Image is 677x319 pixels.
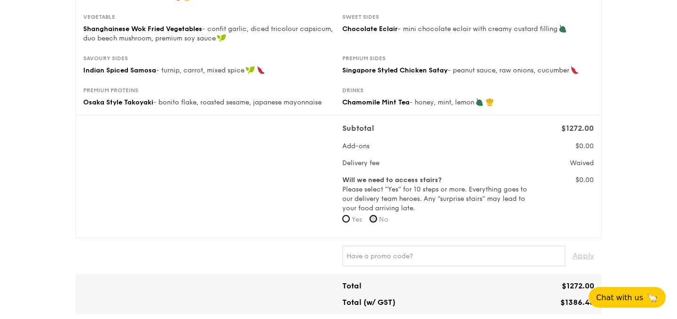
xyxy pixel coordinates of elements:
[342,175,529,213] label: Please select “Yes” for 10 steps or more. Everything goes to our delivery team heroes. Any “surpr...
[575,176,594,184] span: $0.00
[342,246,565,266] input: Have a promo code?
[342,159,379,167] span: Delivery fee
[573,246,594,266] span: Apply
[342,66,448,74] span: Singapore Styled Chicken Satay
[559,24,567,33] img: icon-vegetarian.fe4039eb.svg
[83,25,333,42] span: - confit garlic, diced tricolour capsicum, duo beech mushroom, premium soy sauce
[562,281,594,290] span: $1272.00
[245,66,255,74] img: icon-vegan.f8ff3823.svg
[342,142,370,150] span: Add-ons
[575,142,594,150] span: $0.00
[83,13,335,21] div: Vegetable
[342,298,395,307] span: Total (w/ GST)
[83,98,153,106] span: Osaka Style Takoyaki
[342,176,441,184] b: Will we need to access stairs?
[475,98,484,106] img: icon-vegetarian.fe4039eb.svg
[379,215,388,223] span: No
[342,215,350,223] input: Yes
[409,98,474,106] span: - honey, mint, lemon
[448,66,569,74] span: - peanut sauce, raw onions, cucumber
[570,66,579,74] img: icon-spicy.37a8142b.svg
[83,25,202,33] span: Shanghainese Wok Fried Vegetables
[342,13,594,21] div: Sweet sides
[342,281,362,290] span: Total
[398,25,558,33] span: - mini chocolate eclair with creamy custard filling
[596,293,643,302] span: Chat with us
[217,34,226,42] img: icon-vegan.f8ff3823.svg
[486,98,494,106] img: icon-chef-hat.a58ddaea.svg
[342,25,398,33] span: Chocolate Eclair
[352,215,362,223] span: Yes
[342,87,594,94] div: Drinks
[342,55,594,62] div: Premium sides
[342,98,409,106] span: Chamomile Mint Tea
[257,66,265,74] img: icon-spicy.37a8142b.svg
[342,124,374,133] span: Subtotal
[647,292,658,303] span: 🦙
[156,66,244,74] span: - turnip, carrot, mixed spice
[83,55,335,62] div: Savoury sides
[561,124,594,133] span: $1272.00
[589,287,666,308] button: Chat with us🦙
[83,87,335,94] div: Premium proteins
[153,98,322,106] span: - bonito flake, roasted sesame, japanese mayonnaise
[370,215,377,223] input: No
[570,159,594,167] span: Waived
[83,66,156,74] span: Indian Spiced Samosa
[560,298,594,307] span: $1386.48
